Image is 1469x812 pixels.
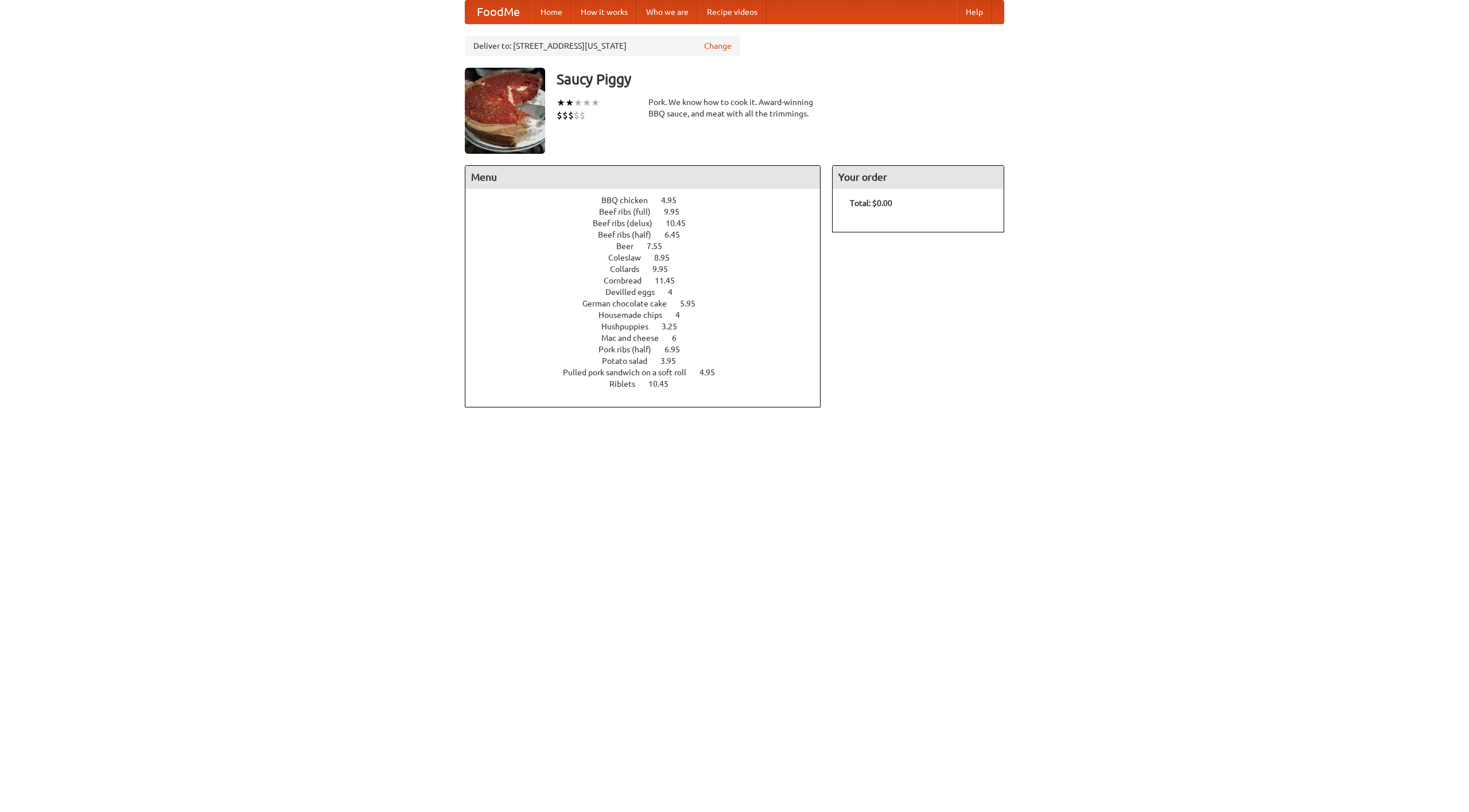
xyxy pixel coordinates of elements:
span: 10.45 [666,219,697,228]
li: ★ [557,96,565,109]
li: $ [568,109,574,122]
a: Pork ribs (half) 6.95 [599,345,701,354]
span: Hushpuppies [601,322,660,331]
span: 6.95 [664,345,691,354]
a: Help [957,1,992,24]
a: Coleslaw 8.95 [608,253,691,262]
li: ★ [582,96,591,109]
h4: Your order [833,166,1004,189]
a: Collards 9.95 [610,265,689,274]
span: BBQ chicken [601,196,659,205]
a: Who we are [637,1,698,24]
span: 4 [675,310,691,320]
li: ★ [565,96,574,109]
span: 9.95 [652,265,679,274]
span: Potato salad [602,356,659,366]
a: FoodMe [465,1,531,24]
span: Cornbread [604,276,653,285]
a: Riblets 10.45 [609,379,690,388]
a: Pulled pork sandwich on a soft roll 4.95 [563,368,736,377]
li: ★ [591,96,600,109]
a: Beef ribs (full) 9.95 [599,207,701,216]
span: 8.95 [654,253,681,262]
span: Beef ribs (delux) [593,219,664,228]
a: Beef ribs (delux) 10.45 [593,219,707,228]
a: Mac and cheese 6 [601,333,698,343]
div: Deliver to: [STREET_ADDRESS][US_STATE] [465,36,740,56]
span: Housemade chips [599,310,674,320]
a: BBQ chicken 4.95 [601,196,698,205]
span: 11.45 [655,276,686,285]
span: Devilled eggs [605,287,666,297]
li: $ [580,109,585,122]
span: Mac and cheese [601,333,670,343]
a: Housemade chips 4 [599,310,701,320]
a: Hushpuppies 3.25 [601,322,698,331]
span: 10.45 [648,379,680,388]
span: 4 [668,287,684,297]
a: Potato salad 3.95 [602,356,697,366]
a: Cornbread 11.45 [604,276,696,285]
img: angular.jpg [465,68,545,154]
h3: Saucy Piggy [557,68,1004,91]
a: Beef ribs (half) 6.45 [598,230,701,239]
span: 6.45 [664,230,691,239]
span: Pulled pork sandwich on a soft roll [563,368,698,377]
a: German chocolate cake 5.95 [582,299,717,308]
span: 3.25 [662,322,689,331]
li: ★ [574,96,582,109]
li: $ [557,109,562,122]
span: Beef ribs (half) [598,230,663,239]
li: $ [562,109,568,122]
b: Total: $0.00 [850,199,892,208]
span: 7.55 [647,242,674,251]
a: Home [531,1,572,24]
span: 3.95 [660,356,687,366]
li: $ [574,109,580,122]
span: Collards [610,265,651,274]
span: Coleslaw [608,253,652,262]
span: 4.95 [661,196,688,205]
a: Change [704,40,732,52]
a: How it works [572,1,637,24]
span: German chocolate cake [582,299,678,308]
span: 6 [672,333,688,343]
span: 9.95 [664,207,691,216]
h4: Menu [465,166,820,189]
span: Beer [616,242,645,251]
a: Beer 7.55 [616,242,683,251]
span: Pork ribs (half) [599,345,663,354]
span: Riblets [609,379,647,388]
span: 4.95 [699,368,726,377]
a: Devilled eggs 4 [605,287,694,297]
a: Recipe videos [698,1,767,24]
span: Beef ribs (full) [599,207,662,216]
div: Pork. We know how to cook it. Award-winning BBQ sauce, and meat with all the trimmings. [648,96,821,119]
span: 5.95 [680,299,707,308]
